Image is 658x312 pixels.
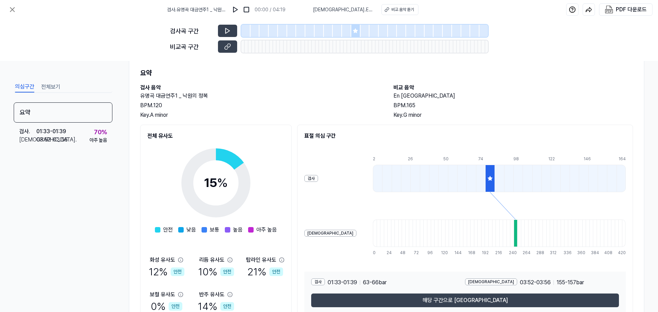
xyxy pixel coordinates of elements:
div: 74 [478,156,487,162]
span: 03:52 - 03:56 [520,278,551,287]
h2: En [GEOGRAPHIC_DATA] [393,92,633,100]
button: 비교 음악 듣기 [381,4,418,15]
span: 검사 . 유명곡 대금연주1 _ 낙원의 정복 [167,6,227,13]
div: 비교곡 구간 [170,42,214,51]
h2: 비교 음악 [393,84,633,92]
img: play [232,6,239,13]
div: 안전 [220,267,234,276]
span: 63 - 66 bar [363,278,387,287]
div: 264 [523,250,526,256]
div: 0 [373,250,377,256]
div: [DEMOGRAPHIC_DATA] [304,230,356,237]
div: 비교 음악 듣기 [391,7,414,13]
div: 검사곡 구간 [170,26,214,36]
div: 288 [536,250,540,256]
div: 안전 [269,267,283,276]
div: 146 [584,156,593,162]
span: 높음 [233,226,243,234]
span: 안전 [163,226,173,234]
div: 21 % [247,264,283,279]
div: 요약 [14,102,112,123]
div: 10 % [198,264,234,279]
div: 216 [495,250,499,256]
div: 70 % [94,127,107,137]
button: 의심구간 [15,82,34,92]
div: 보컬 유사도 [150,290,175,299]
span: 01:33 - 01:39 [328,278,357,287]
div: 15 [204,174,228,192]
div: 안전 [171,267,184,276]
div: BPM. 120 [140,101,380,110]
span: 155 - 157 bar [557,278,584,287]
span: 아주 높음 [256,226,277,234]
div: 탑라인 유사도 [246,256,276,264]
div: 검사 [304,175,318,182]
button: 해당 구간으로 [GEOGRAPHIC_DATA] [311,294,619,307]
div: 192 [482,250,486,256]
span: % [217,175,228,190]
h1: 요약 [140,68,633,78]
div: 화성 유사도 [150,256,175,264]
div: Key. G minor [393,111,633,119]
div: 검사 [311,278,325,285]
div: 01:33 - 01:39 [36,127,66,136]
div: BPM. 165 [393,101,633,110]
div: 24 [387,250,390,256]
div: Key. A minor [140,111,380,119]
img: stop [243,6,250,13]
div: 아주 높음 [89,137,107,144]
div: 50 [443,156,452,162]
span: [DEMOGRAPHIC_DATA] . En [GEOGRAPHIC_DATA] [313,6,373,13]
div: 26 [408,156,417,162]
div: 360 [577,250,581,256]
h2: 표절 의심 구간 [304,132,626,140]
div: 반주 유사도 [199,290,224,299]
div: 검사 . [19,127,36,136]
div: 안전 [169,302,182,311]
div: 420 [618,250,626,256]
div: 336 [563,250,567,256]
div: 144 [454,250,458,256]
span: 낮음 [186,226,196,234]
div: 122 [548,156,558,162]
div: 240 [509,250,513,256]
img: PDF Download [605,5,613,14]
h2: 검사 음악 [140,84,380,92]
div: 12 % [149,264,184,279]
div: 164 [619,156,626,162]
div: 384 [591,250,595,256]
h2: 유명곡 대금연주1 _ 낙원의 정복 [140,92,380,100]
div: [DEMOGRAPHIC_DATA] [465,278,517,285]
div: 98 [513,156,523,162]
div: 00:00 / 04:19 [255,6,285,13]
img: share [585,6,592,13]
div: 48 [400,250,404,256]
div: 312 [550,250,553,256]
div: 리듬 유사도 [199,256,224,264]
button: 전체보기 [41,82,60,92]
div: 408 [604,250,608,256]
div: 168 [468,250,472,256]
div: [DEMOGRAPHIC_DATA] . [19,136,36,144]
div: 96 [427,250,431,256]
div: 72 [414,250,417,256]
div: 안전 [220,302,234,311]
span: 보통 [210,226,219,234]
div: PDF 다운로드 [616,5,647,14]
h2: 전체 유사도 [147,132,284,140]
div: 03:52 - 03:56 [36,136,68,144]
button: PDF 다운로드 [604,4,648,15]
div: 120 [441,250,445,256]
div: 2 [373,156,382,162]
img: help [569,6,576,13]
